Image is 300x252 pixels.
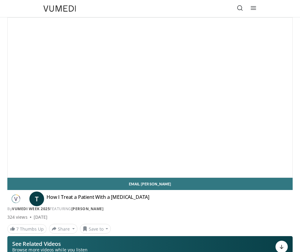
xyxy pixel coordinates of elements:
span: 7 [16,226,19,232]
a: 7 Thumbs Up [7,224,47,234]
a: [PERSON_NAME] [71,206,104,211]
h4: How I Treat a Patient With a [MEDICAL_DATA] [47,194,149,204]
img: Vumedi Week 2025 [7,194,24,204]
p: See Related Videos [12,241,88,247]
a: Vumedi Week 2025 [12,206,50,211]
video-js: Video Player [8,18,292,177]
span: 324 views [7,214,28,220]
button: Save to [80,224,111,234]
button: Share [49,224,77,234]
div: By FEATURING [7,206,293,212]
a: T [29,192,44,206]
a: Email [PERSON_NAME] [7,178,293,190]
div: [DATE] [34,214,47,220]
img: VuMedi Logo [43,5,76,12]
